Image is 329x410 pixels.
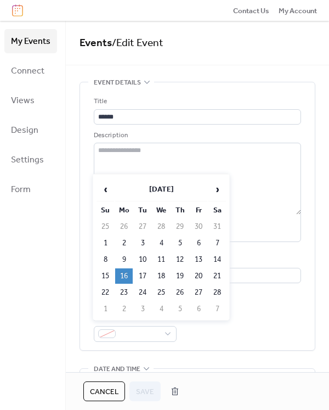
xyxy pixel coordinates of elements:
span: Event details [94,77,141,88]
a: My Account [279,5,317,16]
td: 28 [208,285,226,300]
td: 10 [134,252,151,267]
a: Views [4,88,57,113]
td: 4 [152,235,170,251]
span: My Events [11,33,50,50]
td: 3 [134,235,151,251]
div: Description [94,130,299,141]
a: Contact Us [233,5,269,16]
td: 11 [152,252,170,267]
a: Connect [4,59,57,83]
th: Tu [134,203,151,218]
td: 5 [171,301,189,317]
td: 2 [115,301,133,317]
td: 15 [97,268,114,284]
td: 14 [208,252,226,267]
td: 9 [115,252,133,267]
td: 28 [152,219,170,234]
td: 3 [134,301,151,317]
span: Design [11,122,38,139]
td: 16 [115,268,133,284]
th: Su [97,203,114,218]
td: 8 [97,252,114,267]
td: 5 [171,235,189,251]
td: 17 [134,268,151,284]
div: Title [94,96,299,107]
th: Sa [208,203,226,218]
td: 1 [97,301,114,317]
td: 12 [171,252,189,267]
td: 2 [115,235,133,251]
span: / Edit Event [112,33,163,53]
td: 26 [171,285,189,300]
th: [DATE] [115,178,207,201]
td: 26 [115,219,133,234]
td: 4 [152,301,170,317]
td: 29 [171,219,189,234]
td: 25 [97,219,114,234]
img: logo [12,4,23,16]
td: 24 [134,285,151,300]
span: ‹ [97,178,114,200]
div: Event color [94,313,174,324]
span: › [209,178,225,200]
span: Views [11,92,35,110]
td: 27 [190,285,207,300]
th: Th [171,203,189,218]
span: Form [11,181,31,199]
td: 31 [208,219,226,234]
button: Cancel [83,381,125,401]
td: 7 [208,235,226,251]
td: 13 [190,252,207,267]
td: 23 [115,285,133,300]
td: 7 [208,301,226,317]
span: Connect [11,63,44,80]
th: Mo [115,203,133,218]
td: 27 [134,219,151,234]
a: My Events [4,29,57,53]
td: 1 [97,235,114,251]
th: Fr [190,203,207,218]
td: 6 [190,301,207,317]
td: 19 [171,268,189,284]
a: Settings [4,148,57,172]
a: Events [80,33,112,53]
td: 30 [190,219,207,234]
span: Cancel [90,386,118,397]
td: 21 [208,268,226,284]
span: Settings [11,151,44,169]
a: Form [4,177,57,201]
td: 22 [97,285,114,300]
td: 18 [152,268,170,284]
td: 25 [152,285,170,300]
td: 20 [190,268,207,284]
span: Date and time [94,363,140,374]
a: Design [4,118,57,142]
td: 6 [190,235,207,251]
th: We [152,203,170,218]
